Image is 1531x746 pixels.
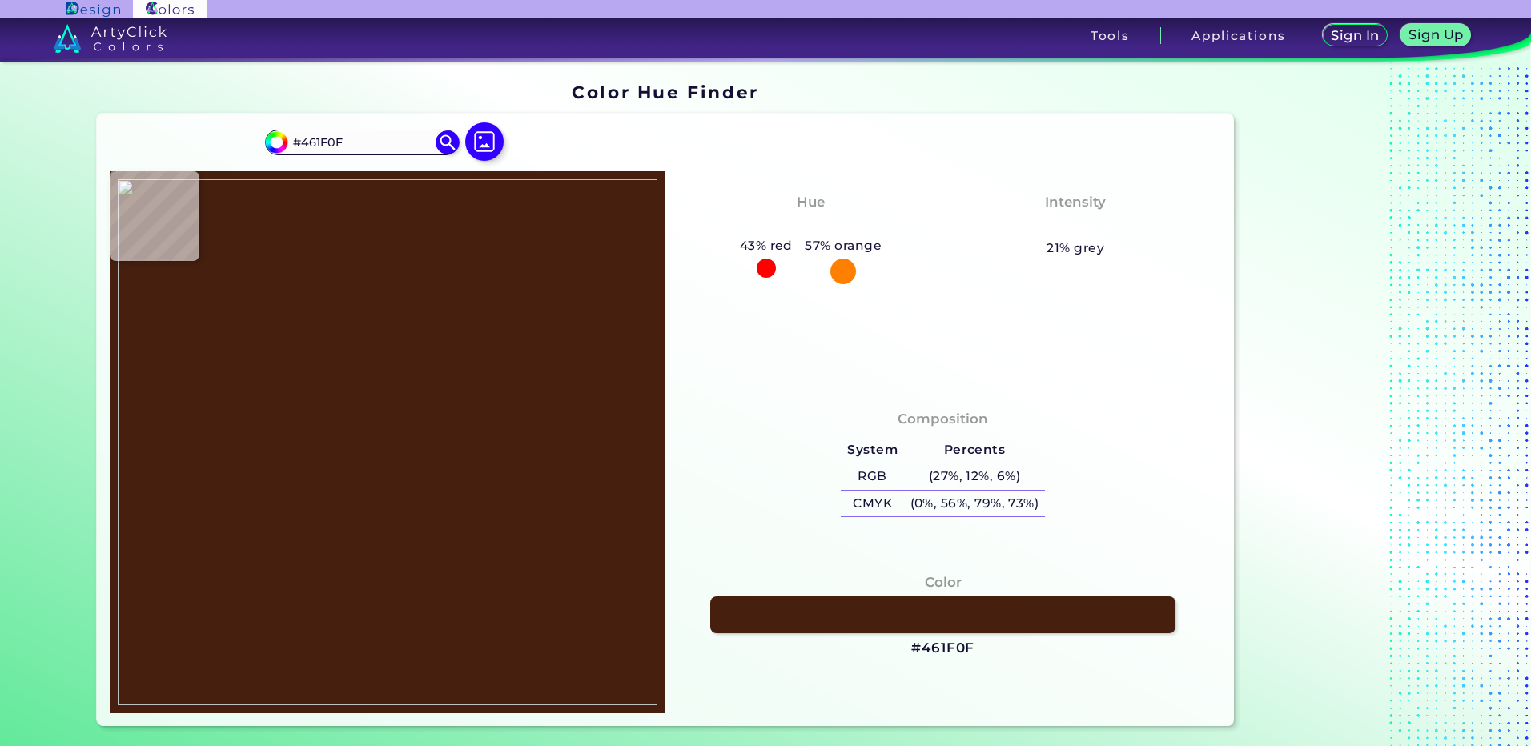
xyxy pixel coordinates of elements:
[436,130,460,154] img: icon search
[1033,216,1118,235] h3: Moderate
[54,24,167,53] img: logo_artyclick_colors_white.svg
[1191,30,1285,42] h3: Applications
[898,407,988,431] h4: Composition
[118,179,657,705] img: 9fe0b691-00fe-40b4-9857-c43068f1d6c1
[1091,30,1130,42] h3: Tools
[925,571,962,594] h4: Color
[759,216,862,235] h3: Red-Orange
[1045,191,1106,214] h4: Intensity
[1325,26,1385,46] a: Sign In
[66,2,120,17] img: ArtyClick Design logo
[841,491,903,517] h5: CMYK
[1411,29,1461,41] h5: Sign Up
[465,122,504,161] img: icon picture
[287,132,436,154] input: type color..
[799,235,888,256] h5: 57% orange
[904,463,1045,490] h5: (27%, 12%, 6%)
[904,491,1045,517] h5: (0%, 56%, 79%, 73%)
[1047,238,1104,259] h5: 21% grey
[1333,30,1378,42] h5: Sign In
[841,463,903,490] h5: RGB
[904,437,1045,463] h5: Percents
[733,235,799,256] h5: 43% red
[841,437,903,463] h5: System
[1404,26,1468,46] a: Sign Up
[911,639,974,658] h3: #461F0F
[797,191,825,214] h4: Hue
[572,80,758,104] h1: Color Hue Finder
